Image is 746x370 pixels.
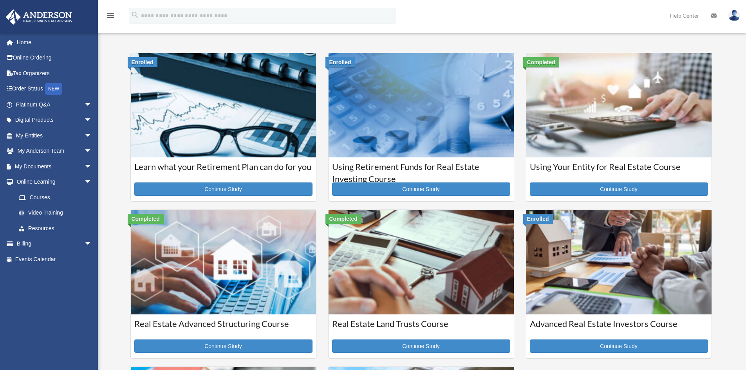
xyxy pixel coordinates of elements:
span: arrow_drop_down [84,143,100,159]
a: Digital Productsarrow_drop_down [5,112,104,128]
a: Online Ordering [5,50,104,66]
a: Billingarrow_drop_down [5,236,104,252]
div: Enrolled [523,214,553,224]
i: menu [106,11,115,20]
a: Continue Study [332,182,510,196]
div: Completed [523,57,559,67]
a: Continue Study [530,182,708,196]
div: Enrolled [128,57,157,67]
a: Continue Study [332,339,510,353]
h3: Advanced Real Estate Investors Course [530,318,708,338]
div: Enrolled [325,57,355,67]
a: Video Training [11,205,104,221]
a: My Anderson Teamarrow_drop_down [5,143,104,159]
a: Continue Study [134,339,312,353]
div: NEW [45,83,62,95]
img: User Pic [728,10,740,21]
span: arrow_drop_down [84,112,100,128]
a: Events Calendar [5,251,104,267]
a: Home [5,34,104,50]
div: Completed [325,214,361,224]
span: arrow_drop_down [84,128,100,144]
a: menu [106,14,115,20]
a: Order StatusNEW [5,81,104,97]
span: arrow_drop_down [84,97,100,113]
div: Completed [128,214,164,224]
h3: Using Your Entity for Real Estate Course [530,161,708,180]
span: arrow_drop_down [84,159,100,175]
h3: Using Retirement Funds for Real Estate Investing Course [332,161,510,180]
img: Anderson Advisors Platinum Portal [4,9,74,25]
h3: Real Estate Land Trusts Course [332,318,510,338]
h3: Real Estate Advanced Structuring Course [134,318,312,338]
span: arrow_drop_down [84,174,100,190]
i: search [131,11,139,19]
a: Continue Study [530,339,708,353]
a: Resources [11,220,104,236]
a: Courses [11,190,100,205]
a: Platinum Q&Aarrow_drop_down [5,97,104,112]
a: My Entitiesarrow_drop_down [5,128,104,143]
h3: Learn what your Retirement Plan can do for you [134,161,312,180]
a: Online Learningarrow_drop_down [5,174,104,190]
span: arrow_drop_down [84,236,100,252]
a: My Documentsarrow_drop_down [5,159,104,174]
a: Continue Study [134,182,312,196]
a: Tax Organizers [5,65,104,81]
